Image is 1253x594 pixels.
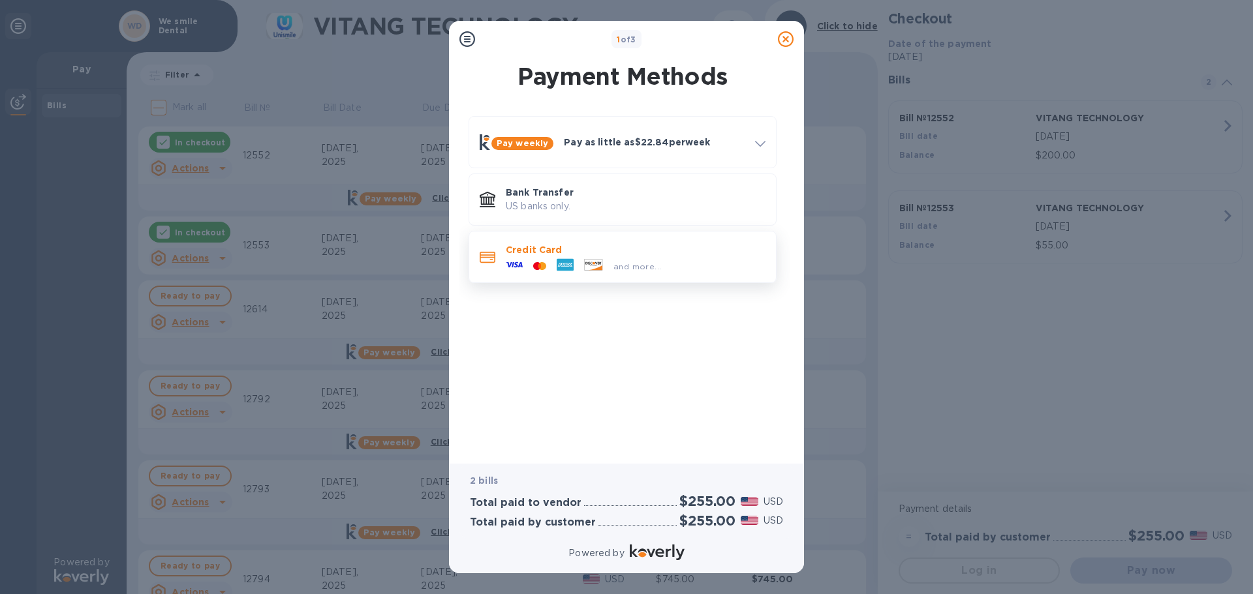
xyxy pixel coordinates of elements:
[506,243,766,256] p: Credit Card
[617,35,636,44] b: of 3
[679,493,735,509] h2: $255.00
[564,136,745,149] p: Pay as little as $22.84 per week
[470,516,596,529] h3: Total paid by customer
[617,35,620,44] span: 1
[764,514,783,527] p: USD
[741,516,758,525] img: USD
[764,495,783,509] p: USD
[506,200,766,213] p: US banks only.
[470,497,581,509] h3: Total paid to vendor
[630,544,685,560] img: Logo
[741,497,758,506] img: USD
[497,138,548,148] b: Pay weekly
[466,63,779,90] h1: Payment Methods
[679,512,735,529] h2: $255.00
[568,546,624,560] p: Powered by
[470,475,498,486] b: 2 bills
[613,261,661,271] span: and more...
[506,186,766,199] p: Bank Transfer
